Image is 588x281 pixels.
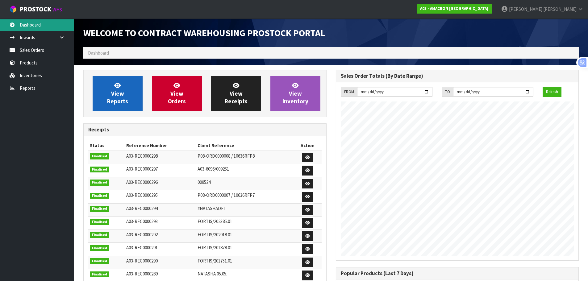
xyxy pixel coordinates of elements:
[90,167,109,173] span: Finalised
[126,153,158,159] span: A03-REC0000298
[420,6,488,11] strong: A03 - AMACRON [GEOGRAPHIC_DATA]
[88,141,125,151] th: Status
[198,192,255,198] span: P08-ORD0000007 / 10636RFP7
[90,232,109,238] span: Finalised
[126,258,158,264] span: A03-REC0000290
[90,153,109,159] span: Finalised
[52,7,62,13] small: WMS
[543,6,577,12] span: [PERSON_NAME]
[126,205,158,211] span: A03-REC0000294
[152,76,202,111] a: ViewOrders
[90,271,109,278] span: Finalised
[88,127,322,133] h3: Receipts
[341,271,574,276] h3: Popular Products (Last 7 Days)
[126,179,158,185] span: A03-REC0000296
[88,50,109,56] span: Dashboard
[126,271,158,277] span: A03-REC0000289
[294,141,321,151] th: Action
[126,245,158,250] span: A03-REC0000291
[198,166,229,172] span: A03-6096/009251
[107,82,128,105] span: View Reports
[20,5,51,13] span: ProStock
[126,192,158,198] span: A03-REC0000295
[198,205,226,211] span: #NATASHADET
[126,232,158,238] span: A03-REC0000292
[126,218,158,224] span: A03-REC0000293
[270,76,320,111] a: ViewInventory
[225,82,248,105] span: View Receipts
[442,87,453,97] div: TO
[198,153,255,159] span: P08-ORD0000008 / 10636RFP8
[198,258,232,264] span: FORTIS/201751.01
[509,6,542,12] span: [PERSON_NAME]
[196,141,294,151] th: Client Reference
[9,5,17,13] img: cube-alt.png
[341,73,574,79] h3: Sales Order Totals (By Date Range)
[543,87,561,97] button: Refresh
[90,180,109,186] span: Finalised
[341,87,357,97] div: FROM
[168,82,186,105] span: View Orders
[125,141,196,151] th: Reference Number
[93,76,143,111] a: ViewReports
[90,219,109,225] span: Finalised
[90,193,109,199] span: Finalised
[282,82,308,105] span: View Inventory
[90,245,109,251] span: Finalised
[83,27,325,39] span: Welcome to Contract Warehousing ProStock Portal
[90,258,109,264] span: Finalised
[198,245,232,250] span: FORTIS/201878.01
[198,232,232,238] span: FORTIS/202018.01
[211,76,261,111] a: ViewReceipts
[198,179,211,185] span: 009524
[90,206,109,212] span: Finalised
[126,166,158,172] span: A03-REC0000297
[198,271,227,277] span: NATASHA 05.05.
[198,218,232,224] span: FORTIS/202385.01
